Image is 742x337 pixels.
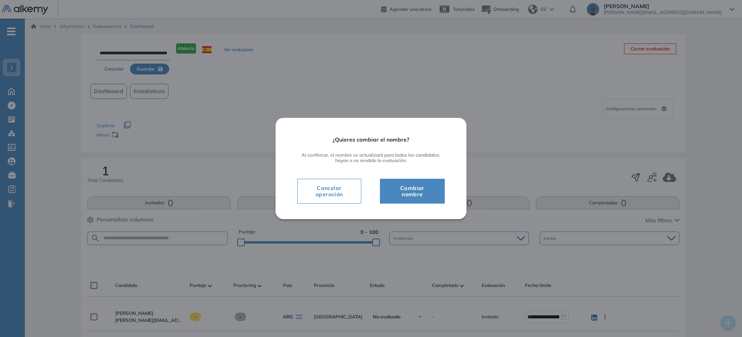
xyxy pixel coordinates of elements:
button: Cambiar nombre [380,179,445,204]
button: Cancelar operación [297,179,361,204]
span: Al confirmar, el nombre se actualizará para todos los candidatos, hayan o no rendido la evaluación. [297,152,445,164]
span: ¿Quieres cambiar el nombre? [297,137,445,143]
span: Cancelar operación [304,183,355,199]
span: Cambiar nombre [390,183,435,199]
